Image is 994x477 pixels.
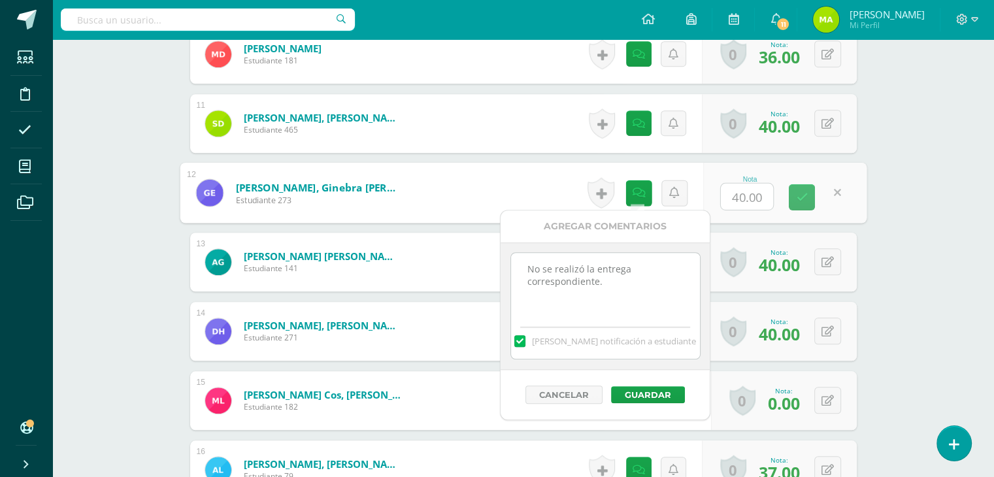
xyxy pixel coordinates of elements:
[196,179,223,206] img: ac9f0f7da4612bf3441260dec894db38.png
[205,110,231,137] img: e6738cf2e089870396890ba65526ccb7.png
[244,388,401,401] a: [PERSON_NAME] Cos, [PERSON_NAME]
[720,247,746,277] a: 0
[235,194,397,206] span: Estudiante 273
[501,210,710,242] div: Agregar Comentarios
[813,7,839,33] img: c80006607dc2b58b34ed7896bdb0d8b1.png
[759,40,800,49] div: Nota:
[776,17,790,31] span: 11
[205,318,231,344] img: d024356ab335a53e1fa75563005380ee.png
[759,248,800,257] div: Nota:
[244,332,401,343] span: Estudiante 271
[61,8,355,31] input: Busca un usuario...
[244,111,401,124] a: [PERSON_NAME], [PERSON_NAME]
[511,253,700,318] textarea: No se realizó la entrega correspondiente.
[525,386,603,404] button: Cancelar
[244,55,322,66] span: Estudiante 181
[759,115,800,137] span: 40.00
[849,8,924,21] span: [PERSON_NAME]
[759,455,800,465] div: Nota:
[759,317,800,326] div: Nota:
[244,401,401,412] span: Estudiante 182
[759,254,800,276] span: 40.00
[759,109,800,118] div: Nota:
[849,20,924,31] span: Mi Perfil
[532,335,696,347] span: [PERSON_NAME] notificación a estudiante
[205,387,231,414] img: fd63cd8b523cc8a0a50e2fa6b93eebaf.png
[720,108,746,139] a: 0
[720,39,746,69] a: 0
[244,42,322,55] a: [PERSON_NAME]
[205,249,231,275] img: 0ef4415f55e592eb232e0902497e32a1.png
[244,250,401,263] a: [PERSON_NAME] [PERSON_NAME]
[768,386,800,395] div: Nota:
[720,316,746,346] a: 0
[235,180,397,194] a: [PERSON_NAME], Ginebra [PERSON_NAME]
[244,457,401,470] a: [PERSON_NAME], [PERSON_NAME]
[729,386,755,416] a: 0
[720,175,780,182] div: Nota
[205,41,231,67] img: 640316c05384fd30a4a0e91a257dff96.png
[759,323,800,345] span: 40.00
[768,392,800,414] span: 0.00
[759,46,800,68] span: 36.00
[721,184,773,210] input: 0-40.0
[244,319,401,332] a: [PERSON_NAME], [PERSON_NAME]
[244,124,401,135] span: Estudiante 465
[244,263,401,274] span: Estudiante 141
[611,386,685,403] button: Guardar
